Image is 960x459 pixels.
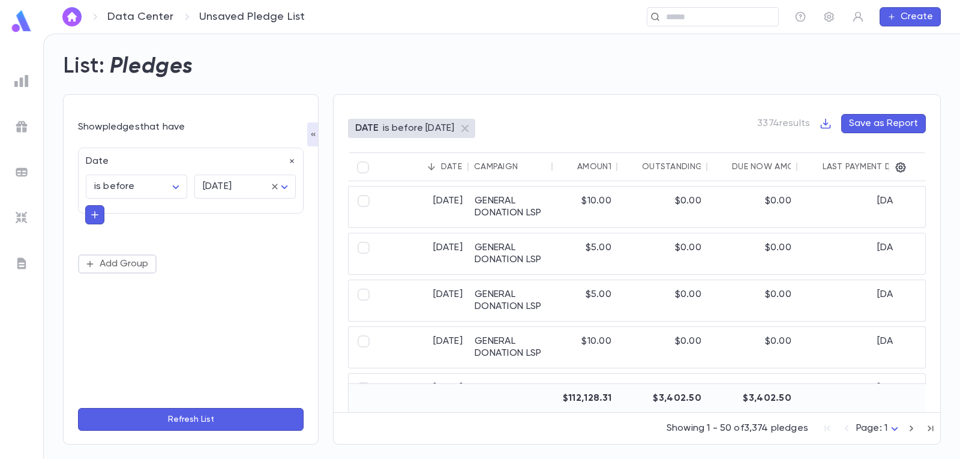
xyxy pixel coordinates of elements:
[841,114,926,133] button: Save as Report
[110,53,193,80] h2: Pledges
[553,233,617,274] div: $5.00
[713,157,732,176] button: Sort
[63,53,105,80] h2: List:
[803,157,823,176] button: Sort
[667,422,808,434] p: Showing 1 - 50 of 3,374 pledges
[14,256,29,271] img: letters_grey.7941b92b52307dd3b8a917253454ce1c.svg
[469,327,553,368] div: GENERAL DONATION LSP
[553,374,617,415] div: $10.00
[707,374,797,415] div: $0.00
[78,408,304,431] button: Refresh List
[558,157,577,176] button: Sort
[617,327,707,368] div: $0.00
[469,187,553,227] div: GENERAL DONATION LSP
[79,148,296,167] div: Date
[617,233,707,274] div: $0.00
[553,187,617,227] div: $10.00
[617,374,707,415] div: $0.00
[474,162,518,172] div: Campaign
[379,327,469,368] div: [DATE]
[355,122,379,134] p: DATE
[707,187,797,227] div: $0.00
[797,233,913,274] div: [DATE]
[707,280,797,321] div: $0.00
[78,254,157,274] button: Add Group
[856,419,902,438] div: Page: 1
[10,10,34,33] img: logo
[553,280,617,321] div: $5.00
[623,157,642,176] button: Sort
[14,165,29,179] img: batches_grey.339ca447c9d9533ef1741baa751efc33.svg
[199,10,305,23] p: Unsaved Pledge List
[348,119,475,138] div: DATEis before [DATE]
[203,182,232,191] span: [DATE]
[732,162,811,172] div: Due Now Amount
[469,233,553,274] div: GENERAL DONATION LSP
[553,327,617,368] div: $10.00
[94,182,134,191] span: is before
[469,280,553,321] div: GENERAL DONATION LSP
[707,233,797,274] div: $0.00
[797,280,913,321] div: [DATE]
[194,175,296,199] div: [DATE]
[797,187,913,227] div: [DATE]
[379,233,469,274] div: [DATE]
[880,7,941,26] button: Create
[617,280,707,321] div: $0.00
[422,157,441,176] button: Sort
[856,424,887,433] span: Page: 1
[107,10,173,23] a: Data Center
[797,374,913,415] div: [DATE]
[617,384,707,413] div: $3,402.50
[757,118,810,130] p: 3374 results
[14,211,29,225] img: imports_grey.530a8a0e642e233f2baf0ef88e8c9fcb.svg
[707,384,797,413] div: $3,402.50
[379,280,469,321] div: [DATE]
[379,187,469,227] div: [DATE]
[383,122,455,134] p: is before [DATE]
[577,162,614,172] div: Amount
[707,327,797,368] div: $0.00
[553,384,617,413] div: $112,128.31
[86,175,187,199] div: is before
[65,12,79,22] img: home_white.a664292cf8c1dea59945f0da9f25487c.svg
[642,162,703,172] div: Outstanding
[14,74,29,88] img: reports_grey.c525e4749d1bce6a11f5fe2a8de1b229.svg
[518,157,537,176] button: Sort
[823,162,906,172] div: Last Payment Date
[469,374,553,415] div: GENERAL DONATION LSP
[14,119,29,134] img: campaigns_grey.99e729a5f7ee94e3726e6486bddda8f1.svg
[379,374,469,415] div: [DATE]
[78,121,304,133] div: Show pledges that have
[441,162,462,172] div: Date
[617,187,707,227] div: $0.00
[797,327,913,368] div: [DATE]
